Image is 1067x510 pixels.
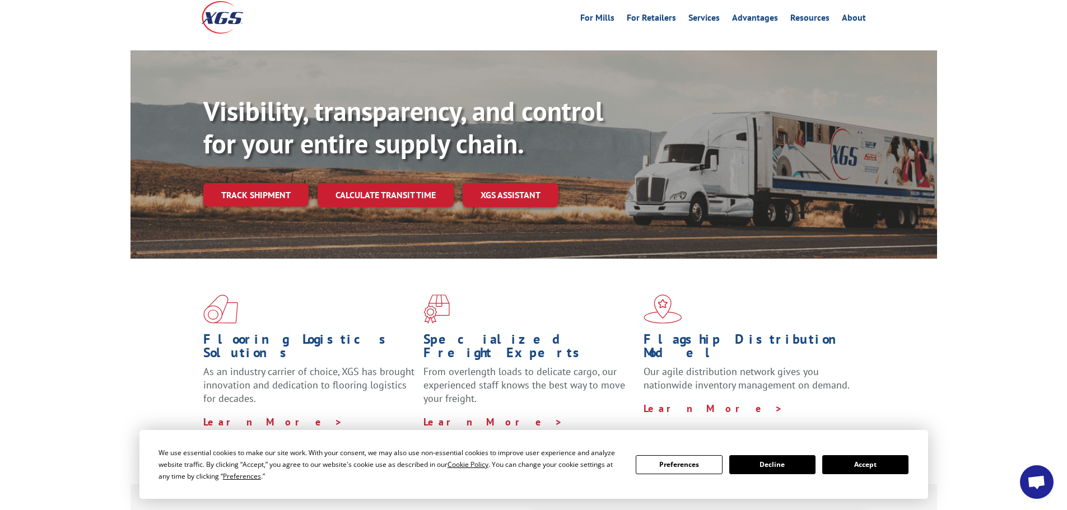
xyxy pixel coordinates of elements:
a: About [842,13,866,26]
span: As an industry carrier of choice, XGS has brought innovation and dedication to flooring logistics... [203,365,414,405]
a: For Retailers [627,13,676,26]
p: From overlength loads to delicate cargo, our experienced staff knows the best way to move your fr... [423,365,635,415]
div: We use essential cookies to make our site work. With your consent, we may also use non-essential ... [159,447,622,482]
a: Advantages [732,13,778,26]
div: Cookie Consent Prompt [139,430,928,499]
h1: Flooring Logistics Solutions [203,333,415,365]
button: Decline [729,455,816,474]
h1: Flagship Distribution Model [644,333,855,365]
a: Learn More > [644,402,783,415]
button: Accept [822,455,908,474]
div: Open chat [1020,465,1054,499]
a: Resources [790,13,830,26]
span: Our agile distribution network gives you nationwide inventory management on demand. [644,365,850,391]
a: Services [688,13,720,26]
span: Preferences [223,471,261,481]
img: xgs-icon-total-supply-chain-intelligence-red [203,294,238,324]
a: Track shipment [203,183,309,207]
h1: Specialized Freight Experts [423,333,635,365]
img: xgs-icon-focused-on-flooring-red [423,294,450,324]
img: xgs-icon-flagship-distribution-model-red [644,294,682,324]
a: Calculate transit time [318,183,454,207]
button: Preferences [636,455,722,474]
span: Cookie Policy [448,460,488,469]
a: XGS ASSISTANT [463,183,558,207]
a: Learn More > [423,415,563,428]
a: For Mills [580,13,614,26]
a: Learn More > [203,415,343,428]
b: Visibility, transparency, and control for your entire supply chain. [203,93,603,161]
